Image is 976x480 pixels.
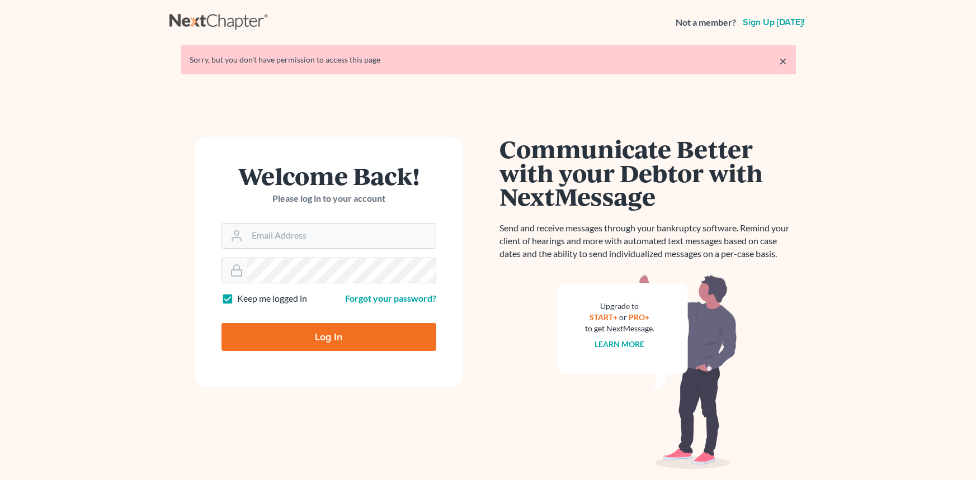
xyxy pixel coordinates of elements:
[499,137,796,208] h1: Communicate Better with your Debtor with NextMessage
[345,293,436,303] a: Forgot your password?
[595,339,644,349] a: Learn more
[237,292,307,305] label: Keep me logged in
[590,312,617,322] a: START+
[221,192,436,205] p: Please log in to your account
[221,164,436,188] h1: Welcome Back!
[619,312,627,322] span: or
[779,54,787,68] a: ×
[190,54,787,65] div: Sorry, but you don't have permission to access this page
[221,323,436,351] input: Log In
[499,222,796,260] p: Send and receive messages through your bankruptcy software. Remind your client of hearings and mo...
[585,301,654,312] div: Upgrade to
[676,16,736,29] strong: Not a member?
[629,312,649,322] a: PRO+
[741,18,807,27] a: Sign up [DATE]!
[585,323,654,334] div: to get NextMessage.
[558,274,737,469] img: nextmessage_bg-59042aed3d76b12b5cd301f8e5b87938c9018125f34e5fa2b7a6b67550977c72.svg
[247,224,436,248] input: Email Address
